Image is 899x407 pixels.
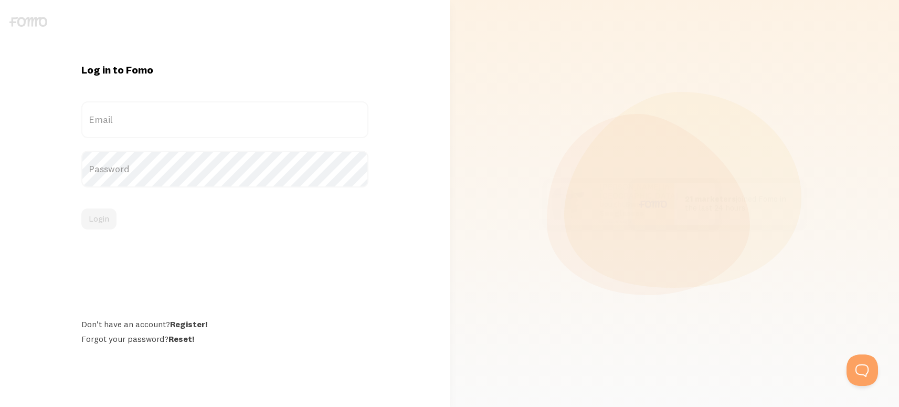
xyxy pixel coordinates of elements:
[168,333,194,344] a: Reset!
[81,101,368,138] label: Email
[81,319,368,329] div: Don't have an account?
[81,333,368,344] div: Forgot your password?
[685,195,790,212] p: joined Fomo in the last 24 hours
[847,354,878,386] iframe: Help Scout Beacon - Open
[685,194,736,204] b: 21 marketers
[81,63,368,77] h1: Log in to Fomo
[81,151,368,187] label: Password
[170,319,207,329] a: Register!
[9,17,47,27] img: fomo-logo-gray-b99e0e8ada9f9040e2984d0d95b3b12da0074ffd48d1e5cb62ac37fc77b0b268.svg
[632,183,674,225] img: User avatar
